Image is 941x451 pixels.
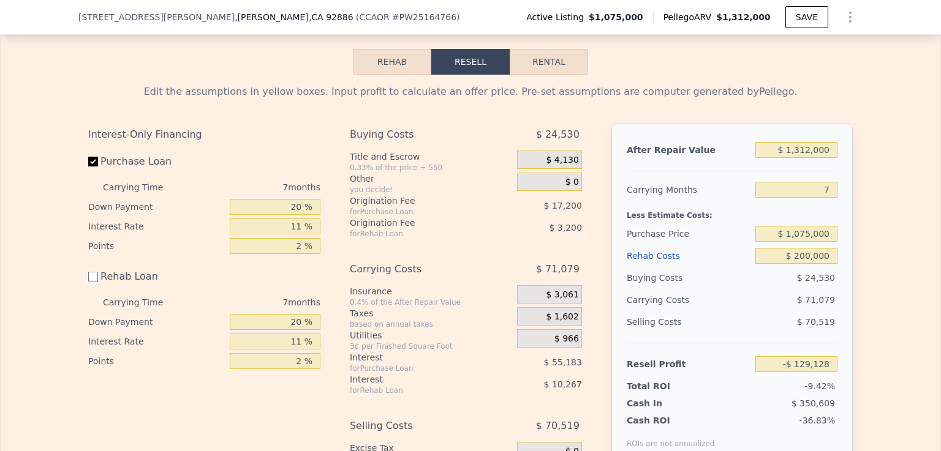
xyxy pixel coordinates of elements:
span: $ 966 [554,334,579,345]
div: for Purchase Loan [350,207,486,217]
span: $ 24,530 [797,273,835,283]
input: Rehab Loan [88,272,98,281]
span: $1,075,000 [589,11,643,23]
span: , CA 92886 [309,12,353,22]
div: Title and Escrow [350,151,512,163]
div: 0.4% of the After Repair Value [350,297,512,307]
span: [STREET_ADDRESS][PERSON_NAME] [78,11,235,23]
div: Interest Rate [88,217,225,236]
span: $ 24,530 [536,124,580,146]
span: $ 10,267 [544,379,582,389]
div: Buying Costs [350,124,486,146]
div: for Rehab Loan [350,386,486,395]
button: Rental [510,49,588,75]
span: $ 3,200 [549,223,581,233]
div: Selling Costs [350,415,486,437]
span: $ 71,079 [797,295,835,305]
button: Rehab [353,49,431,75]
div: Cash In [627,397,703,409]
div: Utilities [350,329,512,341]
div: Total ROI [627,380,703,392]
span: $ 4,130 [546,155,578,166]
div: Carrying Time [103,293,183,312]
span: Pellego ARV [663,11,717,23]
span: -36.83% [799,416,835,425]
div: ( ) [356,11,460,23]
div: Less Estimate Costs: [627,201,837,223]
label: Purchase Loan [88,151,225,173]
div: 7 months [187,293,320,312]
div: Interest-Only Financing [88,124,320,146]
span: $ 350,609 [792,398,835,408]
div: After Repair Value [627,139,750,161]
span: $1,312,000 [716,12,771,22]
div: Insurance [350,285,512,297]
span: $ 70,519 [536,415,580,437]
div: Edit the assumptions in yellow boxes. Input profit to calculate an offer price. Pre-set assumptio... [88,84,853,99]
div: Down Payment [88,312,225,332]
div: for Purchase Loan [350,363,486,373]
div: based on annual taxes [350,319,512,329]
div: Points [88,351,225,371]
div: 3¢ per Finished Square Foot [350,341,512,351]
span: $ 70,519 [797,317,835,327]
div: ROIs are not annualized [627,427,715,449]
div: Resell Profit [627,353,750,375]
span: -9.42% [804,381,835,391]
div: Carrying Costs [627,289,703,311]
span: $ 1,602 [546,311,578,322]
span: Active Listing [526,11,589,23]
div: Interest Rate [88,332,225,351]
div: Interest [350,351,486,363]
div: 7 months [187,177,320,197]
div: Carrying Costs [350,258,486,280]
div: Purchase Price [627,223,750,245]
div: Carrying Months [627,179,750,201]
div: Origination Fee [350,195,486,207]
div: Taxes [350,307,512,319]
button: Resell [431,49,510,75]
input: Purchase Loan [88,157,98,166]
div: 0.33% of the price + 550 [350,163,512,173]
div: Other [350,173,512,185]
div: for Rehab Loan [350,229,486,239]
div: Rehab Costs [627,245,750,267]
span: $ 0 [565,177,579,188]
div: Buying Costs [627,267,750,289]
span: $ 3,061 [546,289,578,300]
span: , [PERSON_NAME] [235,11,353,23]
label: Rehab Loan [88,266,225,288]
span: CCAOR [359,12,390,22]
span: # PW25164766 [392,12,456,22]
span: $ 71,079 [536,258,580,280]
div: Selling Costs [627,311,750,333]
div: Points [88,236,225,256]
div: Origination Fee [350,217,486,229]
button: SAVE [785,6,828,28]
div: you decide! [350,185,512,195]
span: $ 17,200 [544,201,582,211]
div: Carrying Time [103,177,183,197]
span: $ 55,183 [544,357,582,367]
div: Cash ROI [627,414,715,427]
div: Down Payment [88,197,225,217]
div: Interest [350,373,486,386]
button: Show Options [838,5,863,29]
